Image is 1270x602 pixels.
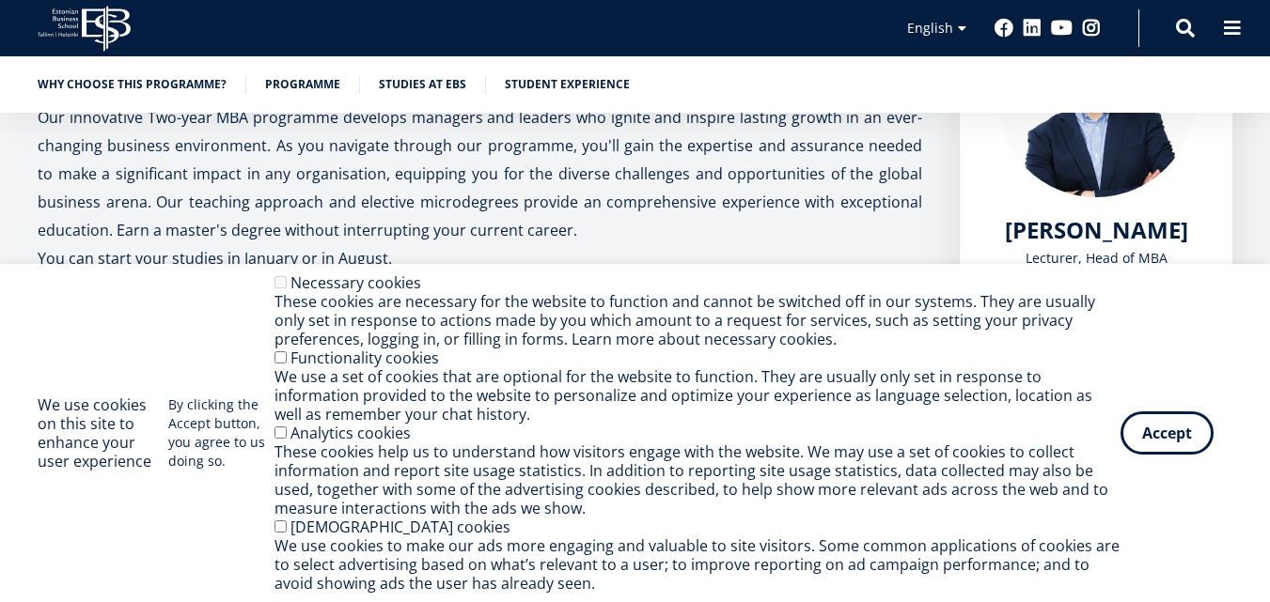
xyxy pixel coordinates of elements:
span: Last Name [447,1,507,18]
a: Youtube [1051,19,1073,38]
label: Analytics cookies [290,423,411,443]
a: Student experience [505,75,630,94]
label: Functionality cookies [290,347,439,368]
a: Instagram [1082,19,1101,38]
label: Necessary cookies [290,272,421,293]
button: Accept [1121,411,1214,455]
a: Programme [265,75,340,94]
a: Linkedin [1023,19,1042,38]
input: Two-year MBA [5,286,17,299]
p: By clicking the Accept button, you agree to us doing so. [168,395,274,471]
input: One-year MBA (in Estonian) [5,262,17,274]
label: [DEMOGRAPHIC_DATA] cookies [290,517,510,537]
div: These cookies are necessary for the website to function and cannot be switched off in our systems... [274,292,1121,348]
span: Technology Innovation MBA [22,310,180,327]
a: [PERSON_NAME] [1005,216,1188,244]
p: You can start your studies in January or in August. [38,244,922,272]
h2: We use cookies on this site to enhance your user experience [38,395,168,471]
div: We use a set of cookies that are optional for the website to function. They are usually only set ... [274,367,1121,424]
p: Our innovative Two-year MBA programme develops managers and leaders who ignite and inspire lastin... [38,103,922,244]
span: Two-year MBA [22,286,102,302]
a: Why choose this programme? [38,75,227,94]
a: Facebook [995,19,1013,38]
span: One-year MBA (in Estonian) [22,261,175,278]
div: We use cookies to make our ads more engaging and valuable to site visitors. Some common applicati... [274,536,1121,593]
input: Technology Innovation MBA [5,311,17,323]
div: These cookies help us to understand how visitors engage with the website. We may use a set of coo... [274,442,1121,517]
a: Studies at EBS [379,75,466,94]
span: [PERSON_NAME] [1005,214,1188,245]
div: Lecturer, Head of MBA Programme [997,244,1195,301]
